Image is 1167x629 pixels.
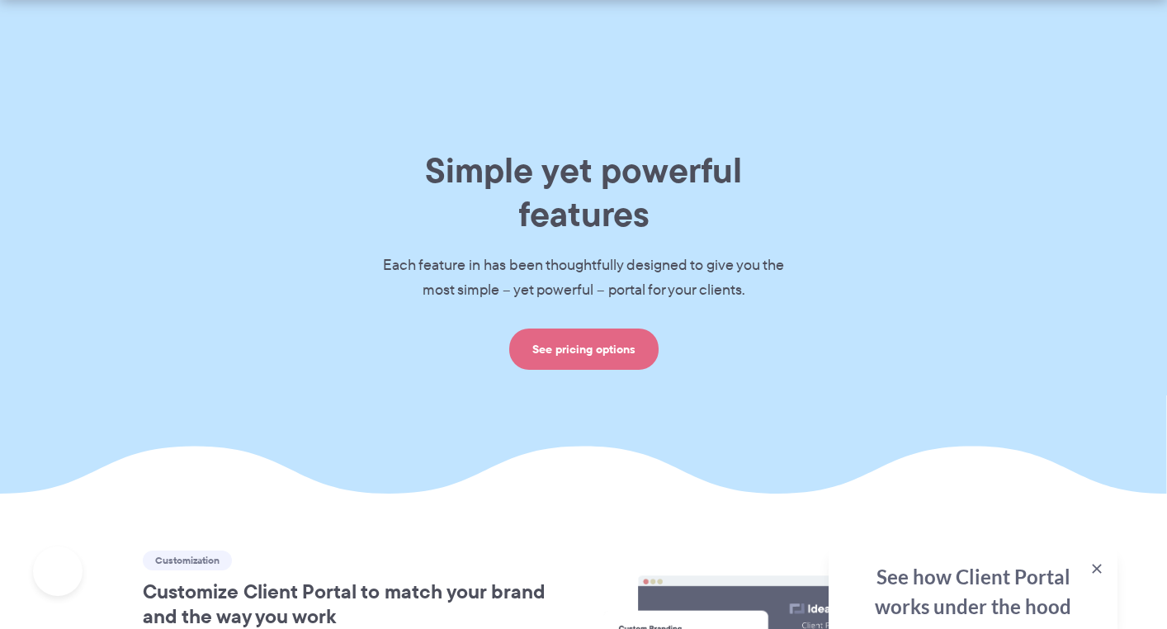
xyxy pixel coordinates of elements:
iframe: Toggle Customer Support [33,546,83,596]
p: Each feature in has been thoughtfully designed to give you the most simple – yet powerful – porta... [357,253,810,303]
a: See pricing options [509,329,659,370]
h2: Customize Client Portal to match your brand and the way you work [143,579,560,629]
h1: Simple yet powerful features [357,149,810,236]
span: Customization [143,551,232,570]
